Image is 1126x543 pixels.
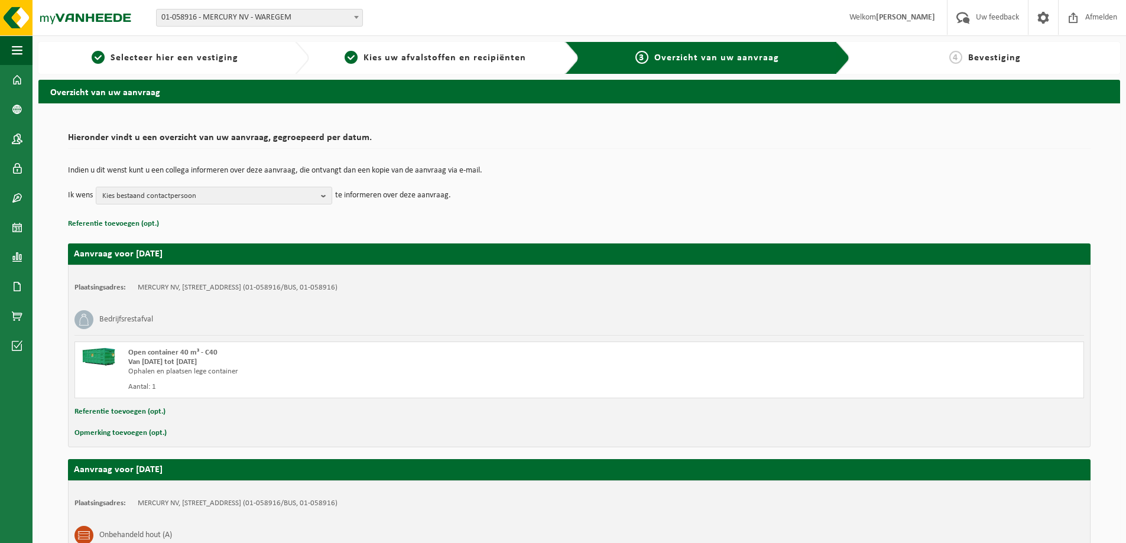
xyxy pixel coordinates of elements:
[68,133,1091,149] h2: Hieronder vindt u een overzicht van uw aanvraag, gegroepeerd per datum.
[654,53,779,63] span: Overzicht van uw aanvraag
[68,167,1091,175] p: Indien u dit wenst kunt u een collega informeren over deze aanvraag, die ontvangt dan een kopie v...
[99,310,153,329] h3: Bedrijfsrestafval
[156,9,363,27] span: 01-058916 - MERCURY NV - WAREGEM
[38,80,1120,103] h2: Overzicht van uw aanvraag
[74,284,126,291] strong: Plaatsingsadres:
[74,425,167,441] button: Opmerking toevoegen (opt.)
[74,404,166,420] button: Referentie toevoegen (opt.)
[81,348,116,366] img: HK-XC-40-GN-00.png
[68,187,93,204] p: Ik wens
[128,358,197,366] strong: Van [DATE] tot [DATE]
[44,51,285,65] a: 1Selecteer hier een vestiging
[68,216,159,232] button: Referentie toevoegen (opt.)
[111,53,238,63] span: Selecteer hier een vestiging
[128,367,627,376] div: Ophalen en plaatsen lege container
[74,465,163,474] strong: Aanvraag voor [DATE]
[96,187,332,204] button: Kies bestaand contactpersoon
[968,53,1021,63] span: Bevestiging
[128,349,218,356] span: Open container 40 m³ - C40
[635,51,648,64] span: 3
[345,51,358,64] span: 2
[138,499,338,508] td: MERCURY NV, [STREET_ADDRESS] (01-058916/BUS, 01-058916)
[102,187,316,205] span: Kies bestaand contactpersoon
[128,382,627,392] div: Aantal: 1
[92,51,105,64] span: 1
[949,51,962,64] span: 4
[315,51,556,65] a: 2Kies uw afvalstoffen en recipiënten
[74,499,126,507] strong: Plaatsingsadres:
[157,9,362,26] span: 01-058916 - MERCURY NV - WAREGEM
[364,53,526,63] span: Kies uw afvalstoffen en recipiënten
[74,249,163,259] strong: Aanvraag voor [DATE]
[138,283,338,292] td: MERCURY NV, [STREET_ADDRESS] (01-058916/BUS, 01-058916)
[335,187,451,204] p: te informeren over deze aanvraag.
[876,13,935,22] strong: [PERSON_NAME]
